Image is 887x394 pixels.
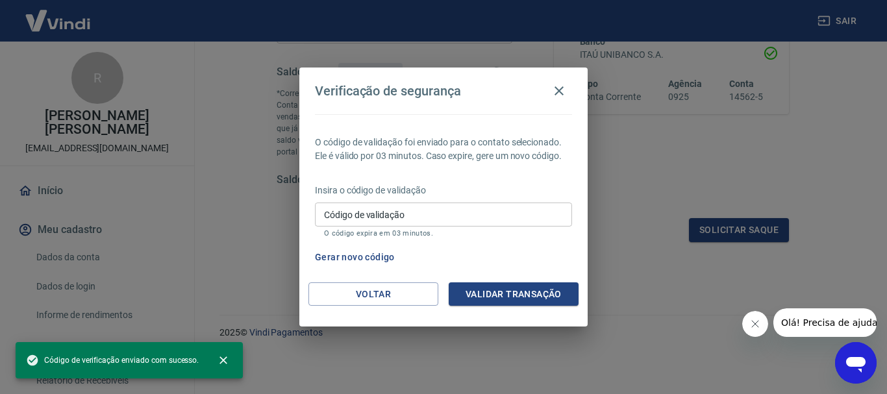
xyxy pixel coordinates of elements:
[449,282,579,306] button: Validar transação
[310,245,400,269] button: Gerar novo código
[209,346,238,375] button: close
[315,136,572,163] p: O código de validação foi enviado para o contato selecionado. Ele é válido por 03 minutos. Caso e...
[315,83,461,99] h4: Verificação de segurança
[835,342,877,384] iframe: Botão para abrir a janela de mensagens
[742,311,768,337] iframe: Fechar mensagem
[773,308,877,337] iframe: Mensagem da empresa
[308,282,438,306] button: Voltar
[324,229,563,238] p: O código expira em 03 minutos.
[26,354,199,367] span: Código de verificação enviado com sucesso.
[8,9,109,19] span: Olá! Precisa de ajuda?
[315,184,572,197] p: Insira o código de validação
